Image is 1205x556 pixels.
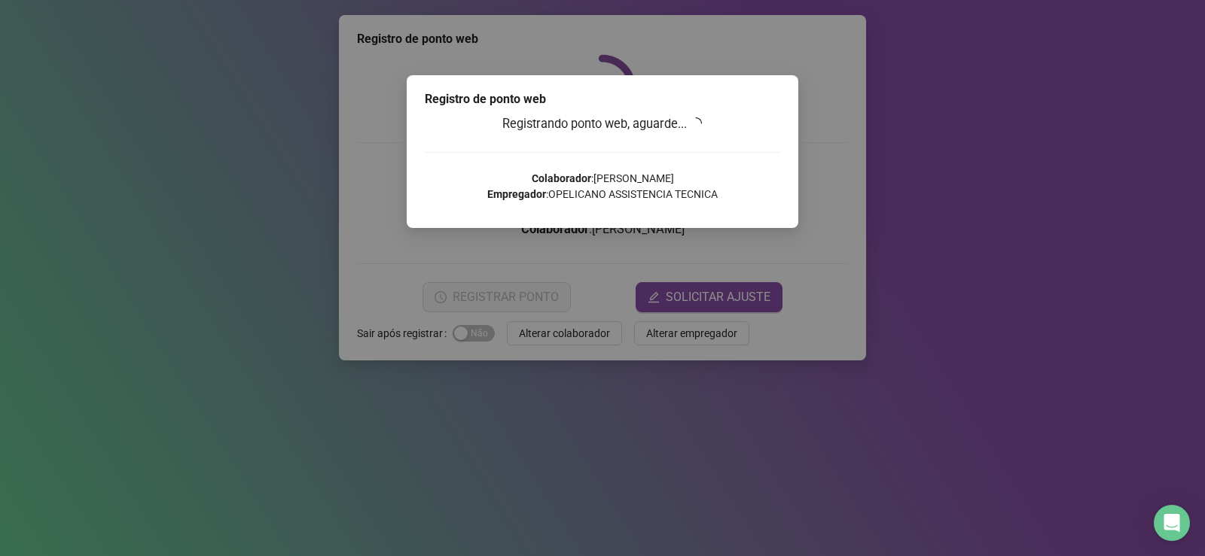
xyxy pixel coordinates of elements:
[425,171,780,202] p: : [PERSON_NAME] : OPELICANO ASSISTENCIA TECNICA
[1154,505,1190,541] div: Open Intercom Messenger
[532,172,591,184] strong: Colaborador
[690,117,702,129] span: loading
[425,90,780,108] div: Registro de ponto web
[425,114,780,134] h3: Registrando ponto web, aguarde...
[487,188,546,200] strong: Empregador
